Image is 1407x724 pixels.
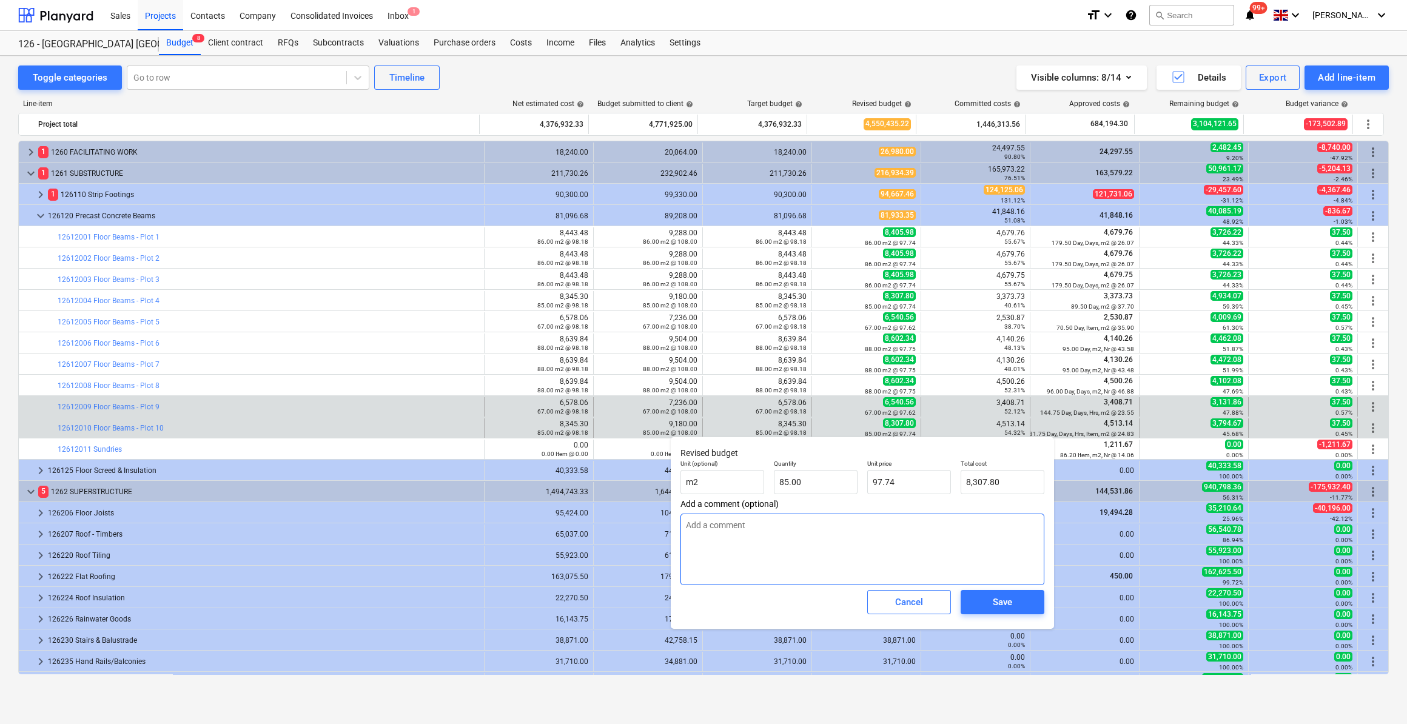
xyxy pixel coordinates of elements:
div: 1,446,313.56 [921,115,1020,134]
span: 40,085.19 [1206,206,1243,216]
span: More actions [1366,187,1380,202]
div: 90,300.00 [708,190,807,199]
span: More actions [1366,336,1380,350]
div: 8,639.84 [537,335,588,352]
span: 684,194.30 [1089,119,1129,129]
div: 4,679.76 [926,250,1025,267]
i: Knowledge base [1125,8,1137,22]
div: Visible columns : 8/14 [1031,70,1132,85]
a: 12612007 Floor Beams - Plot 7 [58,360,160,369]
span: 26,980.00 [879,147,916,156]
span: -836.67 [1323,206,1352,216]
a: 12612004 Floor Beams - Plot 4 [58,297,160,305]
span: 3,373.73 [1103,292,1134,300]
div: 99,330.00 [599,190,697,199]
a: Files [582,31,613,55]
span: 121,731.06 [1093,189,1134,199]
span: 37.50 [1330,249,1352,258]
small: 44.33% [1223,261,1243,267]
div: 211,730.26 [708,169,807,178]
a: Settings [662,31,708,55]
span: 50,961.17 [1206,164,1243,173]
small: 0.44% [1335,282,1352,289]
i: keyboard_arrow_down [1101,8,1115,22]
a: 12612002 Floor Beams - Plot 2 [58,254,160,263]
div: 9,288.00 [643,229,697,246]
a: Valuations [371,31,426,55]
div: 9,504.00 [643,356,697,373]
span: 1 [48,189,58,200]
span: 37.50 [1330,291,1352,301]
span: 2,482.45 [1211,142,1243,152]
small: 67.00 m2 @ 97.62 [865,324,916,331]
small: 0.44% [1335,261,1352,267]
span: More actions [1366,145,1380,159]
a: 12612009 Floor Beams - Plot 9 [58,403,160,411]
div: Net estimated cost [512,99,584,108]
span: More actions [1366,548,1380,563]
div: 165,973.22 [926,165,1025,182]
span: 37.50 [1330,355,1352,364]
span: 2,530.87 [1103,313,1134,321]
small: 85.00 m2 @ 98.18 [756,302,807,309]
div: 1260 FACILITATING WORK [38,142,479,162]
span: More actions [1366,209,1380,223]
div: Line-item [18,99,480,108]
span: keyboard_arrow_right [33,591,48,605]
div: 3,373.73 [926,292,1025,309]
span: 3,726.22 [1211,227,1243,237]
div: 18,240.00 [489,148,588,156]
span: More actions [1366,421,1380,435]
span: More actions [1366,569,1380,584]
span: [PERSON_NAME] [1312,10,1373,20]
small: 179.50 Day, Days, m2 @ 26.07 [1052,282,1134,289]
small: 88.00 m2 @ 98.18 [756,344,807,351]
small: 67.00 m2 @ 108.00 [643,323,697,330]
a: Subcontracts [306,31,371,55]
a: 12612003 Floor Beams - Plot 3 [58,275,160,284]
span: keyboard_arrow_right [33,612,48,626]
a: 12612006 Floor Beams - Plot 6 [58,339,160,347]
small: 88.00 m2 @ 98.18 [537,366,588,372]
span: More actions [1366,591,1380,605]
span: 4,462.08 [1211,334,1243,343]
span: keyboard_arrow_down [33,209,48,223]
button: Visible columns:8/14 [1016,65,1147,90]
i: keyboard_arrow_down [1374,8,1389,22]
small: 38.70% [1004,323,1025,330]
small: 44.33% [1223,240,1243,246]
a: Budget8 [159,31,201,55]
small: 0.57% [1335,324,1352,331]
span: 41,848.16 [1098,211,1134,220]
div: 8,639.84 [756,335,807,352]
div: Cancel [895,594,923,610]
small: 9.20% [1226,155,1243,161]
span: More actions [1366,293,1380,308]
span: More actions [1366,357,1380,372]
small: 23.49% [1223,176,1243,183]
div: 89,208.00 [599,212,697,220]
div: 8,443.48 [756,229,807,246]
small: -47.92% [1330,155,1352,161]
span: keyboard_arrow_right [33,527,48,541]
div: Details [1171,70,1226,85]
span: keyboard_arrow_right [33,463,48,478]
small: 0.44% [1335,240,1352,246]
div: 81,096.68 [489,212,588,220]
div: Costs [503,31,539,55]
small: 0.45% [1335,303,1352,310]
div: Add line-item [1318,70,1375,85]
div: Approved costs [1069,99,1130,108]
div: Export [1259,70,1287,85]
small: 59.39% [1223,303,1243,310]
small: 85.00 m2 @ 98.18 [537,302,588,309]
small: -2.46% [1334,176,1352,183]
div: 126 - [GEOGRAPHIC_DATA] [GEOGRAPHIC_DATA] [18,38,144,51]
span: keyboard_arrow_right [33,654,48,669]
span: 4,934.07 [1211,291,1243,301]
span: More actions [1366,251,1380,266]
i: format_size [1086,8,1101,22]
small: 67.00 m2 @ 98.18 [756,323,807,330]
button: Add line-item [1305,65,1389,90]
div: 90,300.00 [489,190,588,199]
